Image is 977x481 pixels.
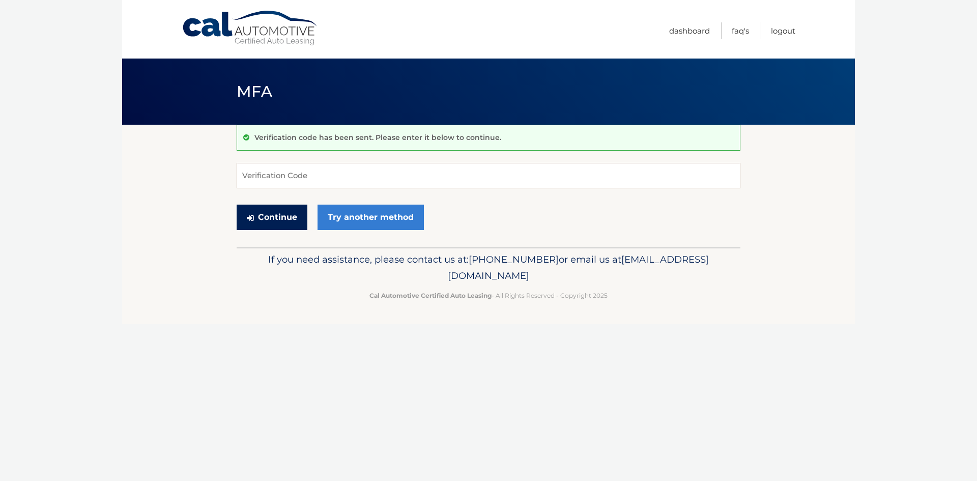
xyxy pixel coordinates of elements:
button: Continue [237,205,307,230]
input: Verification Code [237,163,740,188]
strong: Cal Automotive Certified Auto Leasing [369,292,492,299]
a: Logout [771,22,795,39]
span: [EMAIL_ADDRESS][DOMAIN_NAME] [448,253,709,281]
span: [PHONE_NUMBER] [469,253,559,265]
a: Try another method [318,205,424,230]
p: If you need assistance, please contact us at: or email us at [243,251,734,284]
a: Dashboard [669,22,710,39]
span: MFA [237,82,272,101]
a: Cal Automotive [182,10,319,46]
p: - All Rights Reserved - Copyright 2025 [243,290,734,301]
p: Verification code has been sent. Please enter it below to continue. [254,133,501,142]
a: FAQ's [732,22,749,39]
